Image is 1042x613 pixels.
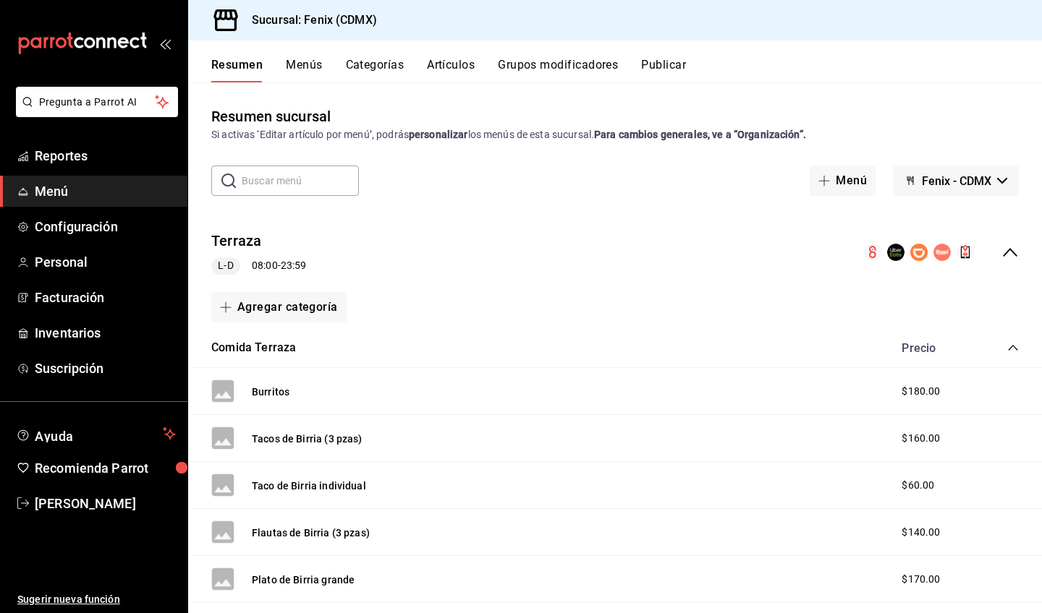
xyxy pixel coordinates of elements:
[409,129,468,140] strong: personalizar
[35,181,176,201] span: Menú
[252,432,363,446] button: Tacos de Birria (3 pzas)
[17,592,176,607] span: Sugerir nueva función
[641,58,686,82] button: Publicar
[252,385,289,399] button: Burritos
[211,58,263,82] button: Resumen
[902,431,940,446] span: $160.00
[10,105,178,120] a: Pregunta a Parrot AI
[35,458,176,478] span: Recomienda Parrot
[893,166,1019,196] button: Fenix - CDMX
[211,58,1042,82] div: navigation tabs
[902,384,940,399] span: $180.00
[35,359,176,378] span: Suscripción
[212,258,239,273] span: L-D
[922,174,991,188] span: Fenix - CDMX
[242,166,359,195] input: Buscar menú
[810,166,876,196] button: Menú
[902,572,940,587] span: $170.00
[159,38,171,49] button: open_drawer_menu
[427,58,475,82] button: Artículos
[211,231,262,252] button: Terraza
[35,288,176,307] span: Facturación
[240,12,377,29] h3: Sucursal: Fenix (CDMX)
[252,479,366,493] button: Taco de Birria individual
[902,525,940,540] span: $140.00
[902,478,934,493] span: $60.00
[35,146,176,166] span: Reportes
[16,87,178,117] button: Pregunta a Parrot AI
[211,257,306,275] div: 08:00 - 23:59
[35,323,176,343] span: Inventarios
[39,95,156,110] span: Pregunta a Parrot AI
[252,526,370,540] button: Flautas de Birria (3 pzas)
[35,494,176,513] span: [PERSON_NAME]
[35,252,176,272] span: Personal
[252,573,355,587] button: Plato de Birria grande
[35,217,176,236] span: Configuración
[498,58,618,82] button: Grupos modificadores
[1007,342,1019,353] button: collapse-category-row
[346,58,404,82] button: Categorías
[211,106,331,127] div: Resumen sucursal
[286,58,322,82] button: Menús
[188,219,1042,286] div: collapse-menu-row
[594,129,806,140] strong: Para cambios generales, ve a “Organización”.
[211,127,1019,142] div: Si activas ‘Editar artículo por menú’, podrás los menús de esta sucursal.
[211,292,347,322] button: Agregar categoría
[35,425,157,442] span: Ayuda
[887,341,980,355] div: Precio
[211,340,296,356] button: Comida Terraza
